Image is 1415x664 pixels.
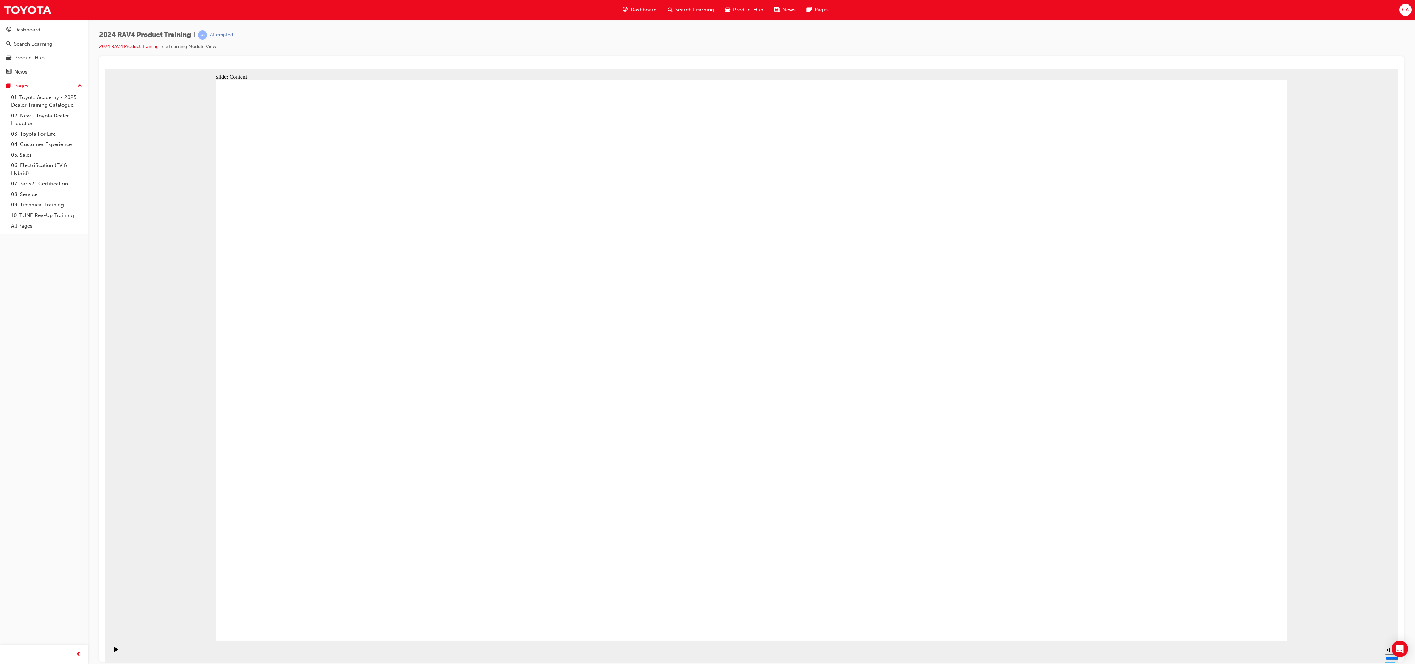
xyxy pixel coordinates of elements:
[78,81,83,90] span: up-icon
[14,40,52,48] div: Search Learning
[675,6,714,14] span: Search Learning
[733,6,763,14] span: Product Hub
[6,27,11,33] span: guage-icon
[1402,6,1409,14] span: CA
[3,51,85,64] a: Product Hub
[8,189,85,200] a: 08. Service
[6,55,11,61] span: car-icon
[8,110,85,129] a: 02. New - Toyota Dealer Induction
[8,129,85,139] a: 03. Toyota For Life
[801,3,834,17] a: pages-iconPages
[668,6,673,14] span: search-icon
[8,221,85,231] a: All Pages
[8,92,85,110] a: 01. Toyota Academy - 2025 Dealer Training Catalogue
[8,179,85,189] a: 07. Parts21 Certification
[6,83,11,89] span: pages-icon
[1281,587,1325,592] input: volume
[3,578,15,589] button: Play (Ctrl+Alt+P)
[782,6,796,14] span: News
[720,3,769,17] a: car-iconProduct Hub
[14,54,45,62] div: Product Hub
[99,44,159,49] a: 2024 RAV4 Product Training
[3,66,85,78] a: News
[6,41,11,47] span: search-icon
[8,210,85,221] a: 10. TUNE Rev-Up Training
[3,572,15,595] div: playback controls
[8,139,85,150] a: 04. Customer Experience
[1399,4,1412,16] button: CA
[623,6,628,14] span: guage-icon
[815,6,829,14] span: Pages
[3,23,85,36] a: Dashboard
[8,150,85,161] a: 05. Sales
[617,3,662,17] a: guage-iconDashboard
[769,3,801,17] a: news-iconNews
[198,30,207,40] span: learningRecordVerb_ATTEMPT-icon
[14,82,28,90] div: Pages
[631,6,657,14] span: Dashboard
[14,26,40,34] div: Dashboard
[3,79,85,92] button: Pages
[3,2,52,18] img: Trak
[3,22,85,79] button: DashboardSearch LearningProduct HubNews
[8,160,85,179] a: 06. Electrification (EV & Hybrid)
[662,3,720,17] a: search-iconSearch Learning
[166,43,216,51] li: eLearning Module View
[8,200,85,210] a: 09. Technical Training
[194,31,195,39] span: |
[1280,578,1291,586] button: Mute (Ctrl+Alt+M)
[14,68,27,76] div: News
[1277,572,1290,595] div: misc controls
[725,6,730,14] span: car-icon
[99,31,191,39] span: 2024 RAV4 Product Training
[3,38,85,50] a: Search Learning
[76,650,81,659] span: prev-icon
[1392,641,1408,657] div: Open Intercom Messenger
[774,6,780,14] span: news-icon
[210,32,233,38] div: Attempted
[6,69,11,75] span: news-icon
[807,6,812,14] span: pages-icon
